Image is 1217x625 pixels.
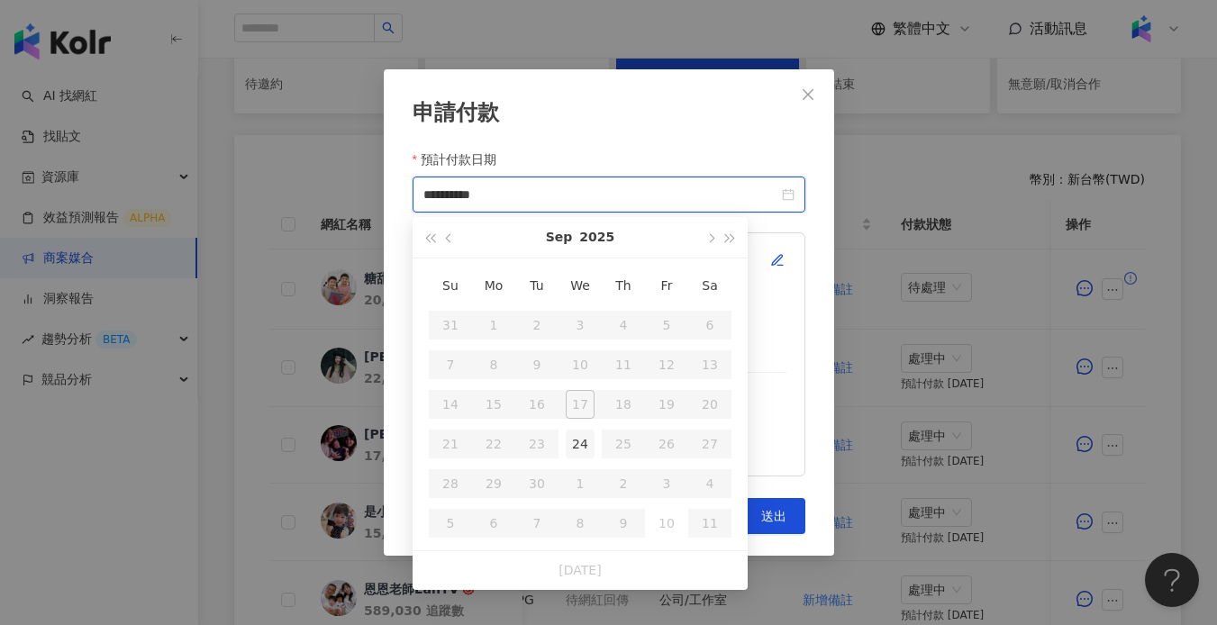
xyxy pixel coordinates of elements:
button: 送出 [742,498,805,534]
button: Sep [546,217,573,258]
div: 申請付款 [413,98,805,129]
span: 送出 [761,509,786,523]
td: 2025-09-24 [559,424,602,464]
div: 24 [566,430,595,458]
th: Su [429,266,472,305]
input: 預計付款日期 [423,185,778,204]
button: Close [790,77,826,113]
td: 2025-10-10 [645,503,688,543]
div: 10 [652,509,681,538]
th: Fr [645,266,688,305]
label: 預計付款日期 [413,149,510,169]
span: close [801,87,815,102]
th: Th [602,266,645,305]
th: Tu [515,266,559,305]
th: Sa [688,266,731,305]
th: We [559,266,602,305]
button: 2025 [579,217,614,258]
th: Mo [472,266,515,305]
